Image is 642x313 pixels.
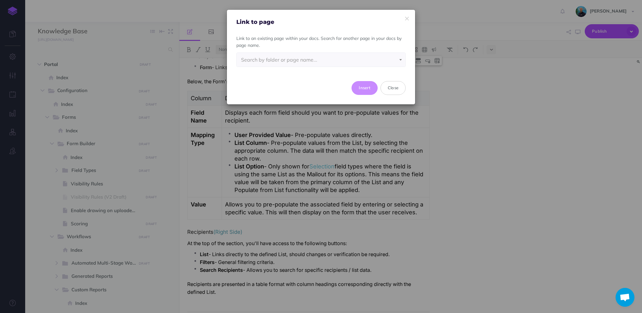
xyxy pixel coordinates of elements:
[352,81,378,95] button: Insert
[236,19,406,25] h4: Link to page
[236,35,406,49] p: Link to an existing page within your docs. Search for another page in your docs by page name.
[241,57,317,63] span: Search by folder or page name...
[616,288,634,307] div: Open chat
[380,81,406,95] button: Close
